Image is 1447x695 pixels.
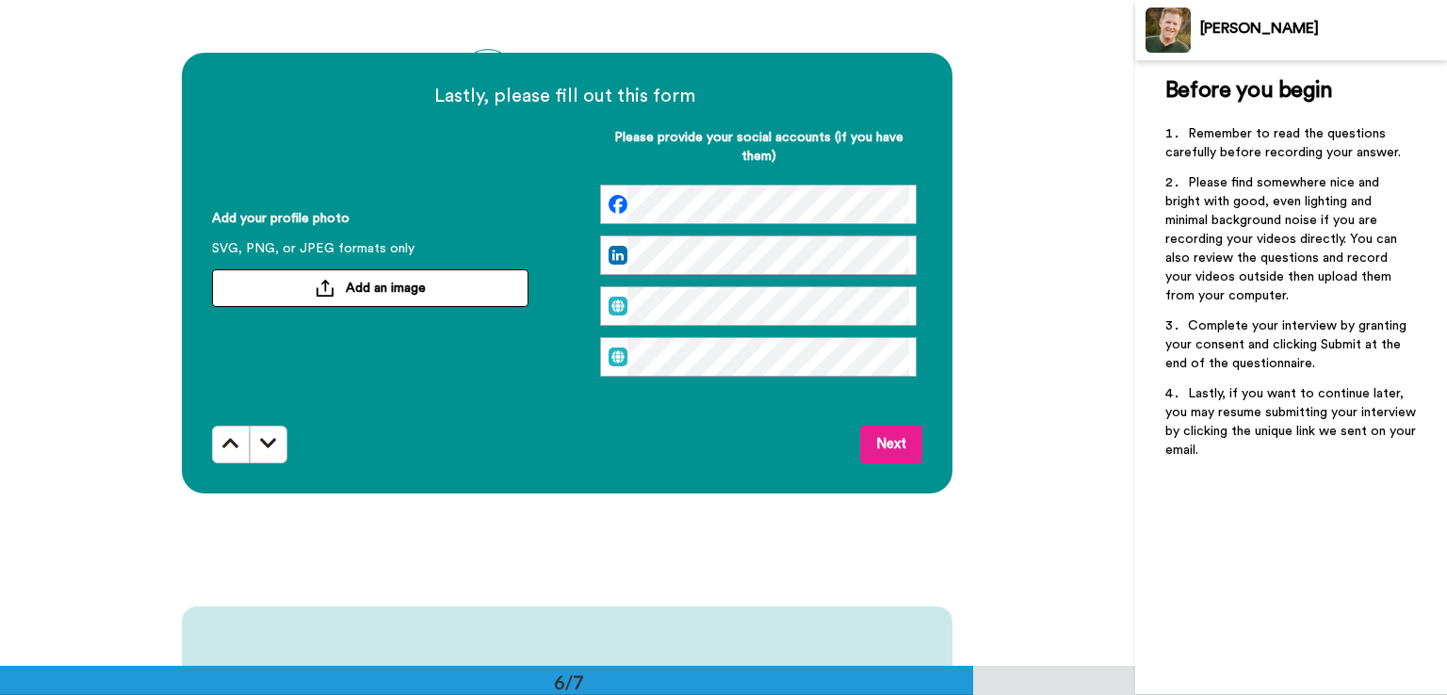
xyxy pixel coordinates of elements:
img: facebook.svg [609,195,627,214]
img: linked-in.png [609,246,627,265]
span: SVG, PNG, or JPEG formats only [212,239,415,269]
span: Remember to read the questions carefully before recording your answer. [1165,127,1401,159]
span: Please provide your social accounts (if you have them) [600,128,917,185]
span: Complete your interview by granting your consent and clicking Submit at the end of the questionna... [1165,319,1410,370]
img: Profile Image [1146,8,1191,53]
span: Add an image [346,279,426,298]
img: web.svg [609,297,627,315]
button: Next [860,426,922,463]
span: Lastly, please fill out this form [212,83,917,109]
button: Add an image [212,269,528,307]
span: Please find somewhere nice and bright with good, even lighting and minimal background noise if yo... [1165,176,1401,302]
img: web.svg [609,347,627,366]
span: Add your profile photo [212,209,350,239]
div: 6/7 [524,669,614,695]
div: [PERSON_NAME] [1200,20,1446,38]
span: Before you begin [1165,79,1332,102]
span: Lastly, if you want to continue later, you may resume submitting your interview by clicking the u... [1165,387,1420,457]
